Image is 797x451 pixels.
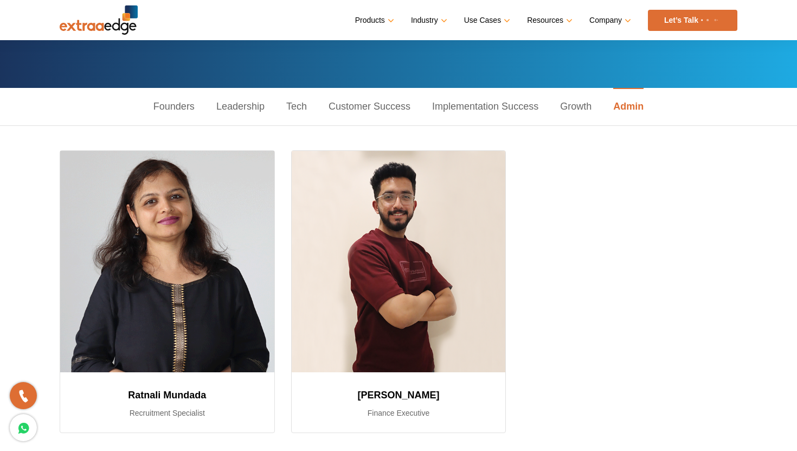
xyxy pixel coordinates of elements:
a: Let’s Talk [648,10,737,31]
a: Tech [275,88,318,125]
a: Founders [143,88,205,125]
a: Leadership [205,88,275,125]
a: Company [589,12,629,28]
p: Finance Executive [305,406,493,420]
h3: [PERSON_NAME] [305,385,493,405]
p: Recruitment Specialist [73,406,261,420]
a: Implementation Success [421,88,549,125]
a: Admin [602,88,654,125]
a: Products [355,12,392,28]
a: Growth [549,88,602,125]
a: Industry [411,12,445,28]
a: Resources [527,12,570,28]
a: Customer Success [318,88,421,125]
h3: Ratnali Mundada [73,385,261,405]
a: Use Cases [464,12,508,28]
